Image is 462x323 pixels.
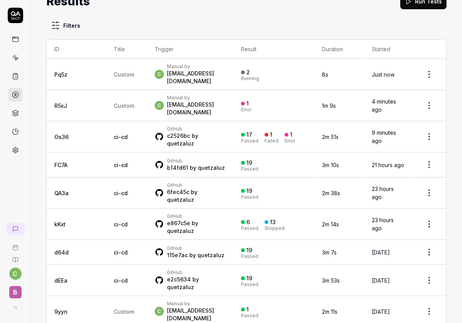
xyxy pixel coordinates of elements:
[364,40,412,59] th: Started
[241,282,258,287] div: Passed
[322,162,339,168] time: 3m 10s
[372,71,395,78] time: Just now
[167,126,226,132] div: GitHub
[167,276,226,291] div: by
[167,251,224,259] div: by
[54,249,69,256] a: d64d
[290,131,292,138] div: 1
[372,98,396,113] time: 4 minutes ago
[241,226,258,231] div: Passed
[167,164,188,171] a: b14fd61
[114,221,128,228] a: ci-cd
[54,277,67,284] a: dEEa
[241,76,259,81] div: Running
[54,190,69,196] a: QA3a
[114,71,134,78] span: Custom
[241,107,251,112] div: Error
[167,158,225,164] div: GitHub
[167,132,190,139] a: c2526bc
[372,129,396,144] time: 9 minutes ago
[3,251,27,263] a: Documentation
[54,134,69,140] a: Os36
[322,221,339,228] time: 2m 14s
[9,268,22,280] button: c
[322,308,337,315] time: 2m 11s
[167,301,226,307] div: Manual by
[322,134,339,140] time: 2m 51s
[167,213,226,219] div: GitHub
[241,195,258,199] div: Passed
[54,308,67,315] a: 9yyn
[114,162,128,168] a: ci-cd
[167,269,226,276] div: GitHub
[54,102,67,109] a: R5xJ
[241,139,258,143] div: Passed
[167,220,190,226] a: e867c5e
[246,187,252,194] div: 19
[197,252,224,258] a: quetzaluz
[322,190,340,196] time: 2m 38s
[167,64,226,70] div: Manual by
[246,219,250,226] div: 6
[285,139,295,143] div: Error
[246,275,252,282] div: 19
[155,101,164,110] span: c
[54,162,67,168] a: FC7A
[372,277,390,284] time: [DATE]
[114,308,134,315] span: Custom
[246,100,249,107] div: 1
[114,102,134,109] span: Custom
[147,40,233,59] th: Trigger
[167,140,194,147] a: quetzaluz
[155,70,164,79] span: c
[270,219,276,226] div: 13
[372,217,394,231] time: 23 hours ago
[114,249,128,256] a: ci-cd
[47,40,106,59] th: ID
[155,307,164,316] span: c
[167,307,226,322] div: [EMAIL_ADDRESS][DOMAIN_NAME]
[372,186,394,200] time: 23 hours ago
[46,18,85,33] button: Filters
[167,101,226,116] div: [EMAIL_ADDRESS][DOMAIN_NAME]
[6,223,25,235] a: New conversation
[246,306,249,313] div: 1
[167,188,226,204] div: by
[233,40,315,59] th: Result
[114,190,128,196] a: ci-cd
[9,286,22,298] span: B
[3,280,27,300] button: B
[372,249,390,256] time: [DATE]
[167,284,194,290] a: quetzaluz
[322,277,340,284] time: 3m 53s
[322,102,336,109] time: 1m 9s
[241,313,258,318] div: Passed
[54,71,67,78] a: Pq5z
[106,40,147,59] th: Title
[167,164,225,172] div: by
[167,132,226,147] div: by
[241,167,258,171] div: Passed
[314,40,364,59] th: Duration
[114,277,128,284] a: ci-cd
[246,247,252,254] div: 19
[3,238,27,251] a: Book a call with us
[246,131,252,138] div: 17
[167,189,189,195] a: 6fec45c
[167,95,226,101] div: Manual by
[167,245,224,251] div: GitHub
[246,159,252,166] div: 19
[322,71,328,78] time: 8s
[265,226,285,231] div: Stopped
[372,162,405,168] time: 21 hours ago
[167,70,226,85] div: [EMAIL_ADDRESS][DOMAIN_NAME]
[167,219,226,235] div: by
[167,276,191,283] a: e2c5634
[54,221,66,228] a: kKxt
[270,131,272,138] div: 1
[241,254,258,259] div: Passed
[246,69,250,76] div: 2
[167,228,194,234] a: quetzaluz
[167,252,188,258] a: 115e7ac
